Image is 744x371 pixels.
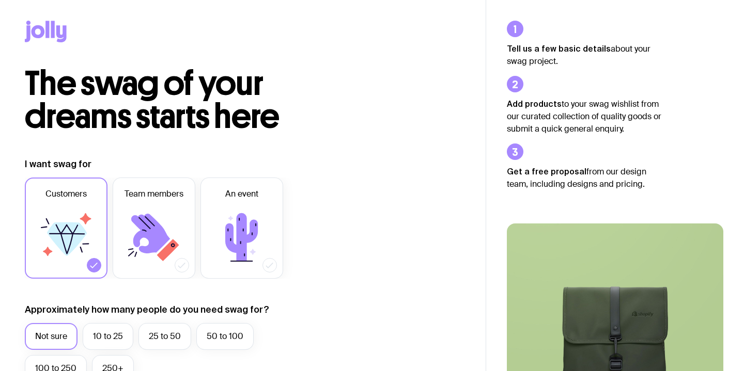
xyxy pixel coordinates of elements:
[83,323,133,350] label: 10 to 25
[25,63,280,137] span: The swag of your dreams starts here
[507,44,611,53] strong: Tell us a few basic details
[125,188,183,200] span: Team members
[138,323,191,350] label: 25 to 50
[25,158,91,170] label: I want swag for
[225,188,258,200] span: An event
[196,323,254,350] label: 50 to 100
[25,303,269,316] label: Approximately how many people do you need swag for?
[507,42,662,68] p: about your swag project.
[45,188,87,200] span: Customers
[507,98,662,135] p: to your swag wishlist from our curated collection of quality goods or submit a quick general enqu...
[507,99,562,108] strong: Add products
[25,323,78,350] label: Not sure
[507,165,662,190] p: from our design team, including designs and pricing.
[507,167,586,176] strong: Get a free proposal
